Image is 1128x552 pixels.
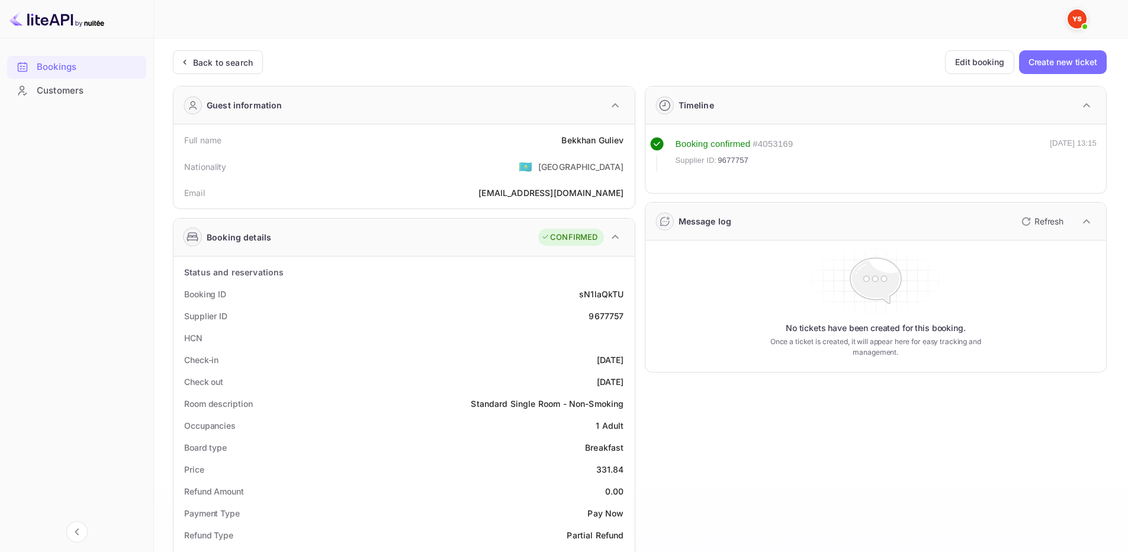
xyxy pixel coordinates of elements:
[184,134,221,146] div: Full name
[718,155,748,166] span: 9677757
[184,332,203,344] div: HCN
[519,156,532,177] span: United States
[597,376,624,388] div: [DATE]
[184,310,227,322] div: Supplier ID
[596,463,624,476] div: 331.84
[37,60,140,74] div: Bookings
[753,137,793,151] div: # 4053169
[587,507,624,519] div: Pay Now
[1050,137,1097,172] div: [DATE] 13:15
[207,231,271,243] div: Booking details
[471,397,624,410] div: Standard Single Room - Non-Smoking
[193,56,253,69] div: Back to search
[597,354,624,366] div: [DATE]
[676,155,717,166] span: Supplier ID:
[184,507,240,519] div: Payment Type
[538,161,624,173] div: [GEOGRAPHIC_DATA]
[945,50,1014,74] button: Edit booking
[184,354,218,366] div: Check-in
[561,134,624,146] div: Bekkhan Guliev
[1014,212,1068,231] button: Refresh
[605,485,624,498] div: 0.00
[184,266,284,278] div: Status and reservations
[585,441,624,454] div: Breakfast
[66,521,88,543] button: Collapse navigation
[184,441,227,454] div: Board type
[184,161,227,173] div: Nationality
[679,215,732,227] div: Message log
[786,322,966,334] p: No tickets have been created for this booking.
[184,288,226,300] div: Booking ID
[7,56,146,79] div: Bookings
[1068,9,1087,28] img: Yandex Support
[184,397,252,410] div: Room description
[7,79,146,102] div: Customers
[184,463,204,476] div: Price
[184,485,244,498] div: Refund Amount
[751,336,1000,358] p: Once a ticket is created, it will appear here for easy tracking and management.
[184,187,205,199] div: Email
[541,232,597,243] div: CONFIRMED
[579,288,624,300] div: sN1laQkTU
[207,99,282,111] div: Guest information
[478,187,624,199] div: [EMAIL_ADDRESS][DOMAIN_NAME]
[184,419,236,432] div: Occupancies
[7,56,146,78] a: Bookings
[679,99,714,111] div: Timeline
[9,9,104,28] img: LiteAPI logo
[589,310,624,322] div: 9677757
[37,84,140,98] div: Customers
[7,79,146,101] a: Customers
[184,376,223,388] div: Check out
[676,137,751,151] div: Booking confirmed
[184,529,233,541] div: Refund Type
[1034,215,1063,227] p: Refresh
[596,419,624,432] div: 1 Adult
[567,529,624,541] div: Partial Refund
[1019,50,1107,74] button: Create new ticket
